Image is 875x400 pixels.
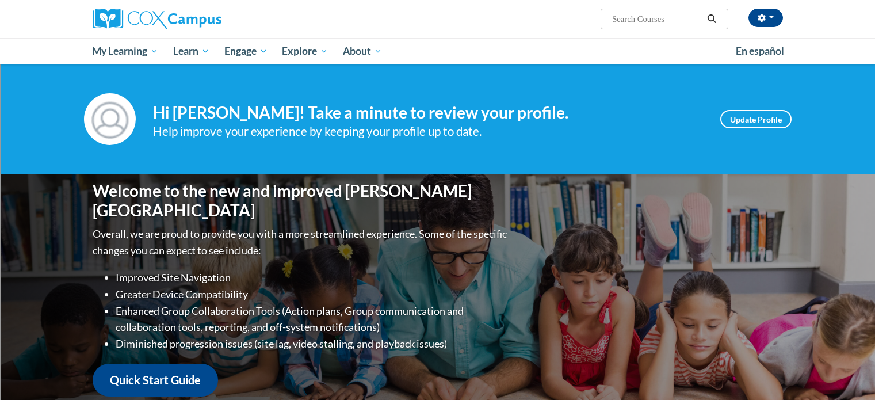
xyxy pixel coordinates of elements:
[728,39,792,63] a: En español
[217,38,275,64] a: Engage
[611,12,703,26] input: Search Courses
[335,38,389,64] a: About
[166,38,217,64] a: Learn
[736,45,784,57] span: En español
[343,44,382,58] span: About
[92,44,158,58] span: My Learning
[85,38,166,64] a: My Learning
[75,38,800,64] div: Main menu
[93,9,221,29] img: Cox Campus
[703,12,720,26] button: Search
[173,44,209,58] span: Learn
[224,44,268,58] span: Engage
[282,44,328,58] span: Explore
[274,38,335,64] a: Explore
[748,9,783,27] button: Account Settings
[93,9,311,29] a: Cox Campus
[829,354,866,391] iframe: Button to launch messaging window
